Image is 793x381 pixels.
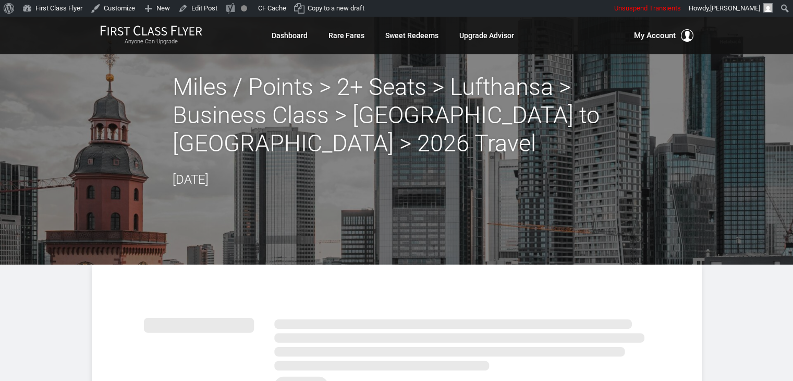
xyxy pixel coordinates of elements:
span: My Account [634,29,676,42]
span: [PERSON_NAME] [710,4,760,12]
h2: Miles / Points > 2+ Seats > Lufthansa > Business Class > [GEOGRAPHIC_DATA] to [GEOGRAPHIC_DATA] >... [173,73,621,158]
small: Anyone Can Upgrade [100,38,202,45]
a: First Class FlyerAnyone Can Upgrade [100,25,202,46]
a: Upgrade Advisor [459,26,514,45]
a: Sweet Redeems [385,26,438,45]
button: My Account [634,29,693,42]
span: Unsuspend Transients [614,4,681,12]
time: [DATE] [173,172,209,187]
a: Dashboard [272,26,308,45]
a: Rare Fares [328,26,364,45]
img: First Class Flyer [100,25,202,36]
